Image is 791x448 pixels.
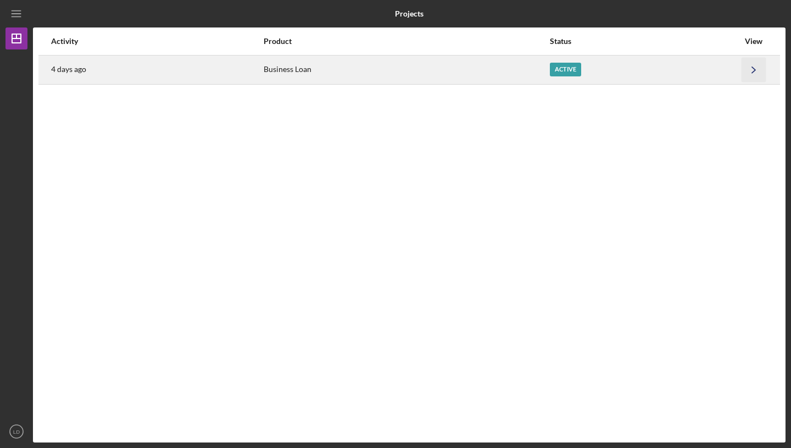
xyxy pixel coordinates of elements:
[740,37,767,46] div: View
[13,429,20,435] text: LD
[395,9,424,18] b: Projects
[550,37,739,46] div: Status
[264,56,549,84] div: Business Loan
[51,37,263,46] div: Activity
[550,63,581,76] div: Active
[51,65,86,74] time: 2025-08-29 15:26
[264,37,549,46] div: Product
[5,421,27,443] button: LD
